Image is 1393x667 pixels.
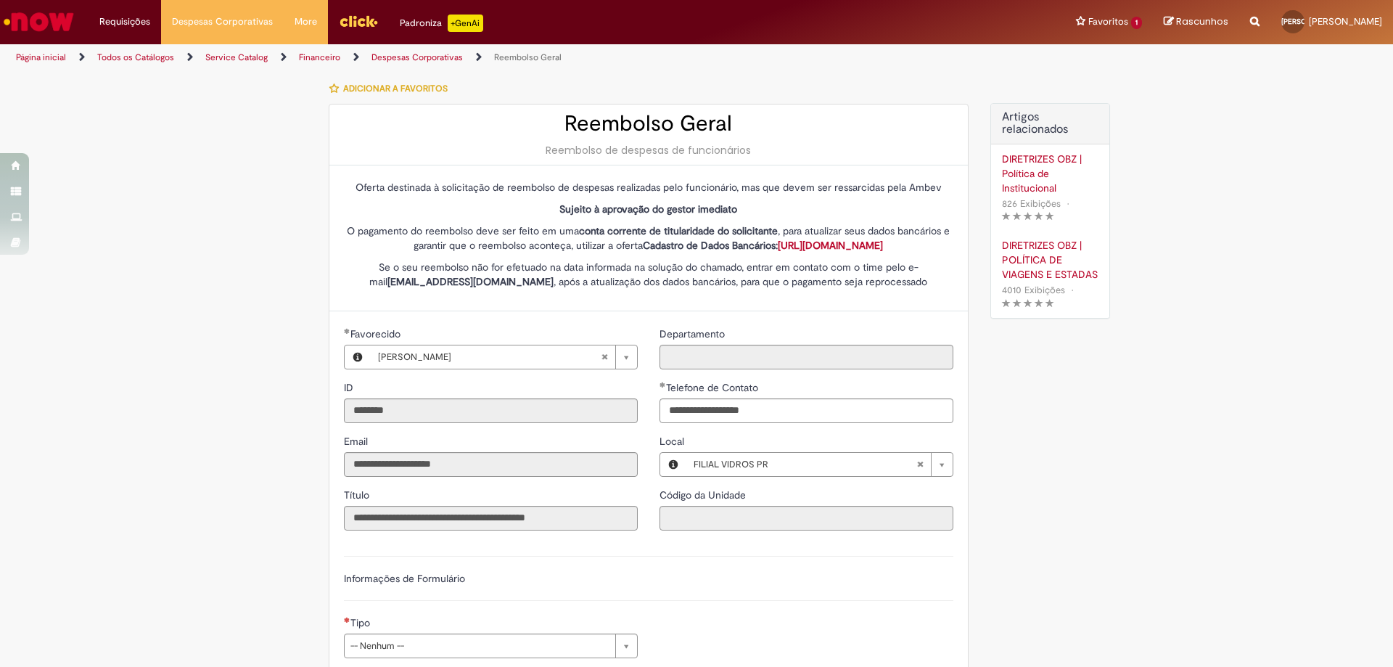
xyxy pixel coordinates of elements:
ul: Trilhas de página [11,44,918,71]
span: Requisições [99,15,150,29]
span: -- Nenhum -- [350,634,608,658]
input: Telefone de Contato [659,398,953,423]
button: Adicionar a Favoritos [329,73,456,104]
img: click_logo_yellow_360x200.png [339,10,378,32]
span: Despesas Corporativas [172,15,273,29]
span: [PERSON_NAME] [1281,17,1338,26]
p: O pagamento do reembolso deve ser feito em uma , para atualizar seus dados bancários e garantir q... [344,224,953,253]
abbr: Limpar campo Local [909,453,931,476]
a: Reembolso Geral [494,52,562,63]
span: Telefone de Contato [666,381,761,394]
span: • [1068,280,1077,300]
span: Necessários [344,617,350,623]
button: Favorecido, Visualizar este registro Jose Domingos De Almeida [345,345,371,369]
h3: Artigos relacionados [1002,111,1098,136]
abbr: Limpar campo Favorecido [593,345,615,369]
span: 1 [1131,17,1142,29]
span: Rascunhos [1176,15,1228,28]
span: More [295,15,317,29]
span: Obrigatório Preenchido [344,328,350,334]
a: FILIAL VIDROS PRLimpar campo Local [686,453,953,476]
a: Rascunhos [1164,15,1228,29]
span: Necessários - Favorecido [350,327,403,340]
span: 4010 Exibições [1002,284,1065,296]
strong: Sujeito à aprovação do gestor imediato [559,202,737,216]
label: Somente leitura - Código da Unidade [659,488,749,502]
input: Departamento [659,345,953,369]
div: Padroniza [400,15,483,32]
span: 826 Exibições [1002,197,1061,210]
p: Se o seu reembolso não for efetuado na data informada na solução do chamado, entrar em contato co... [344,260,953,289]
img: ServiceNow [1,7,76,36]
span: Tipo [350,616,373,629]
strong: conta corrente de titularidade do solicitante [579,224,778,237]
span: [PERSON_NAME] [1309,15,1382,28]
input: Email [344,452,638,477]
a: Página inicial [16,52,66,63]
span: Somente leitura - ID [344,381,356,394]
span: Favoritos [1088,15,1128,29]
p: +GenAi [448,15,483,32]
label: Somente leitura - Departamento [659,327,728,341]
span: Adicionar a Favoritos [343,83,448,94]
label: Somente leitura - ID [344,380,356,395]
span: • [1064,194,1072,213]
h2: Reembolso Geral [344,112,953,136]
label: Informações de Formulário [344,572,465,585]
strong: Cadastro de Dados Bancários: [643,239,883,252]
input: Código da Unidade [659,506,953,531]
a: DIRETRIZES OBZ | POLÍTICA DE VIAGENS E ESTADAS [1002,238,1098,282]
span: FILIAL VIDROS PR [694,453,916,476]
span: [PERSON_NAME] [378,345,601,369]
a: Financeiro [299,52,340,63]
span: Obrigatório Preenchido [659,382,666,388]
a: Service Catalog [205,52,268,63]
input: Título [344,506,638,531]
span: Somente leitura - Email [344,435,371,448]
a: Despesas Corporativas [371,52,463,63]
span: Local [659,435,687,448]
a: DIRETRIZES OBZ | Política de Institucional [1002,152,1098,195]
a: [PERSON_NAME]Limpar campo Favorecido [371,345,637,369]
a: Todos os Catálogos [97,52,174,63]
button: Local, Visualizar este registro FILIAL VIDROS PR [660,453,686,476]
span: Somente leitura - Código da Unidade [659,488,749,502]
a: [URL][DOMAIN_NAME] [778,239,883,252]
strong: [EMAIL_ADDRESS][DOMAIN_NAME] [387,275,554,288]
span: Somente leitura - Departamento [659,327,728,340]
div: Reembolso de despesas de funcionários [344,143,953,157]
span: Somente leitura - Título [344,488,372,502]
label: Somente leitura - Título [344,488,372,502]
input: ID [344,398,638,423]
label: Somente leitura - Email [344,434,371,449]
p: Oferta destinada à solicitação de reembolso de despesas realizadas pelo funcionário, mas que deve... [344,180,953,195]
